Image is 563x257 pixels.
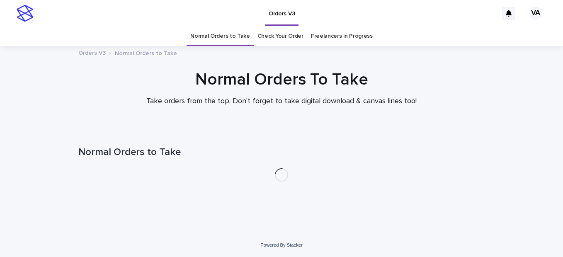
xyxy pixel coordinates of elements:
[257,27,303,46] a: Check Your Order
[311,27,373,46] a: Freelancers in Progress
[78,146,485,158] h1: Normal Orders to Take
[190,27,250,46] a: Normal Orders to Take
[17,5,33,22] img: stacker-logo-s-only.png
[78,70,485,90] h1: Normal Orders To Take
[115,48,177,57] p: Normal Orders to Take
[78,48,106,57] a: Orders V3
[116,97,447,106] p: Take orders from the top. Don't forget to take digital download & canvas lines too!
[260,242,302,247] a: Powered By Stacker
[529,7,542,20] div: VA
